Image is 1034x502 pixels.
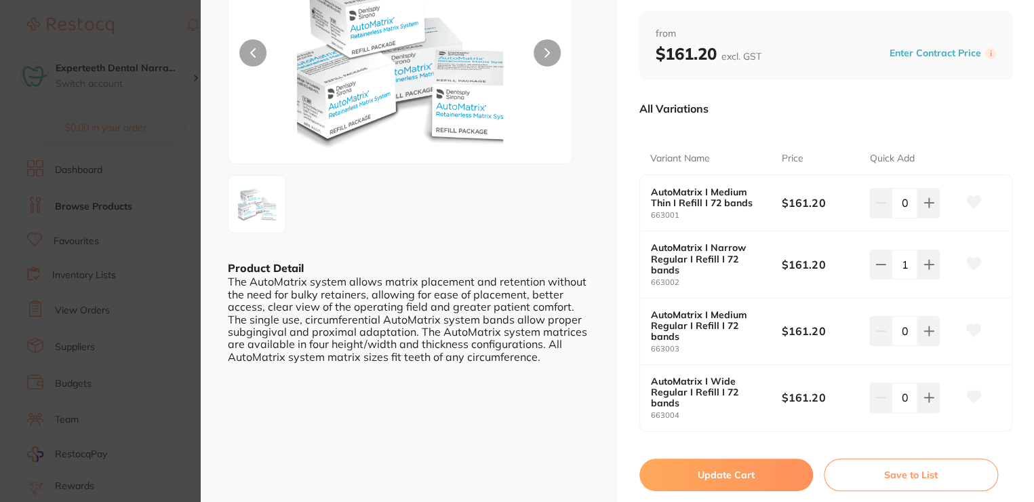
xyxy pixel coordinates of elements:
[651,242,769,275] b: AutoMatrix I Narrow Regular I Refill I 72 bands
[651,309,769,342] b: AutoMatrix I Medium Regular I Refill I 72 bands
[651,278,782,287] small: 663002
[782,324,860,339] b: $161.20
[782,257,860,272] b: $161.20
[886,47,985,60] button: Enter Contract Price
[651,211,782,220] small: 663001
[985,48,996,59] label: i
[824,459,998,491] button: Save to List
[639,102,709,115] p: All Variations
[651,345,782,353] small: 663003
[639,459,814,491] button: Update Cart
[721,50,761,62] span: excl. GST
[651,376,769,408] b: AutoMatrix I Wide Regular I Refill I 72 bands
[650,152,710,166] p: Variant Name
[782,195,860,210] b: $161.20
[782,152,803,166] p: Price
[656,43,761,64] b: $161.20
[656,27,997,41] span: from
[782,390,860,405] b: $161.20
[228,275,591,363] div: The AutoMatrix system allows matrix placement and retention without the need for bulky retainers,...
[228,261,304,275] b: Product Detail
[233,180,281,229] img: MDAxLTQucG5n
[870,152,915,166] p: Quick Add
[651,411,782,420] small: 663004
[651,187,769,208] b: AutoMatrix I Medium Thin I Refill I 72 bands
